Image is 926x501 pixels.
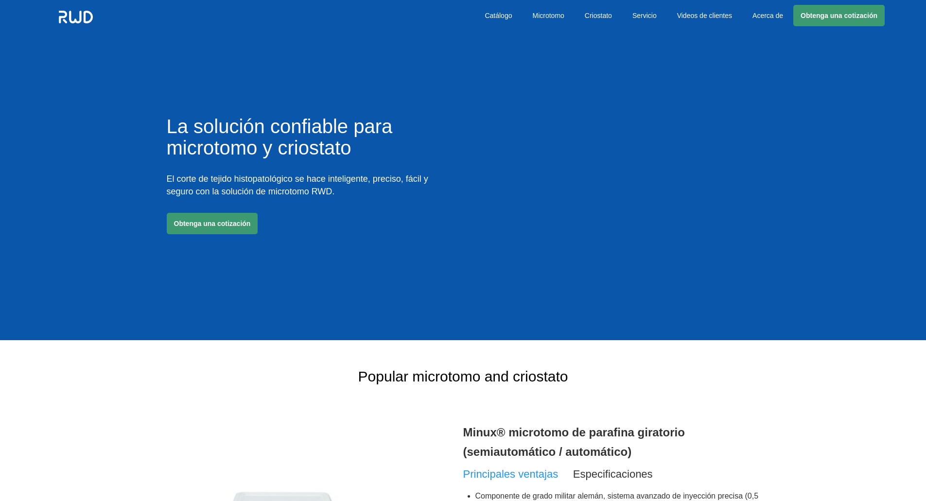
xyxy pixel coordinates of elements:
a: Obtenga una cotización [167,213,258,234]
span: Principales ventajas [463,468,559,480]
p: El corte de tejido histopatológico se hace inteligente, preciso, fácil y seguro con la solución d... [167,173,434,198]
h1: La solución confiable para microtomo y criostato [167,116,434,158]
h3: Minux® microtomo de parafina giratorio (semiautomático / automático) [463,423,760,462]
span: Especificaciones [573,468,653,480]
h2: Popular microtomo and criostato [167,340,760,413]
a: Obtenga una cotización [793,5,885,26]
